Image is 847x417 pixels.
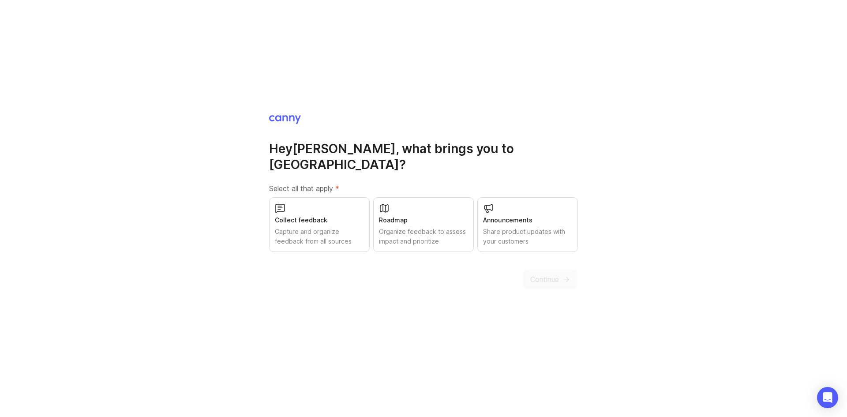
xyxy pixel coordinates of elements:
[269,197,370,252] button: Collect feedbackCapture and organize feedback from all sources
[817,387,838,408] div: Open Intercom Messenger
[379,227,468,246] div: Organize feedback to assess impact and prioritize
[275,215,364,225] div: Collect feedback
[275,227,364,246] div: Capture and organize feedback from all sources
[269,141,578,173] h1: Hey [PERSON_NAME] , what brings you to [GEOGRAPHIC_DATA]?
[483,215,572,225] div: Announcements
[373,197,474,252] button: RoadmapOrganize feedback to assess impact and prioritize
[269,183,578,194] label: Select all that apply
[269,115,301,124] img: Canny Home
[483,227,572,246] div: Share product updates with your customers
[477,197,578,252] button: AnnouncementsShare product updates with your customers
[379,215,468,225] div: Roadmap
